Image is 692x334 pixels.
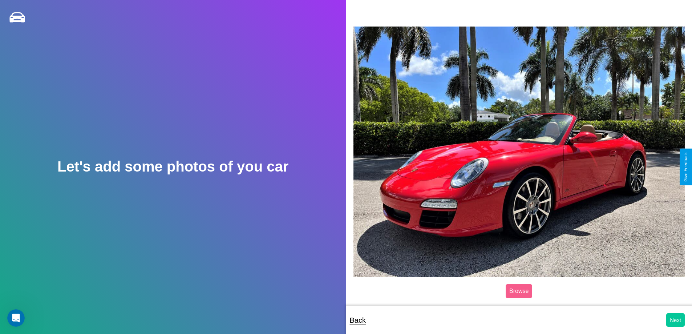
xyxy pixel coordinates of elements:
[506,284,532,298] label: Browse
[666,313,685,327] button: Next
[57,158,288,175] h2: Let's add some photos of you car
[350,314,366,327] p: Back
[683,152,688,182] div: Give Feedback
[7,309,25,327] iframe: Intercom live chat
[353,27,685,277] img: posted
